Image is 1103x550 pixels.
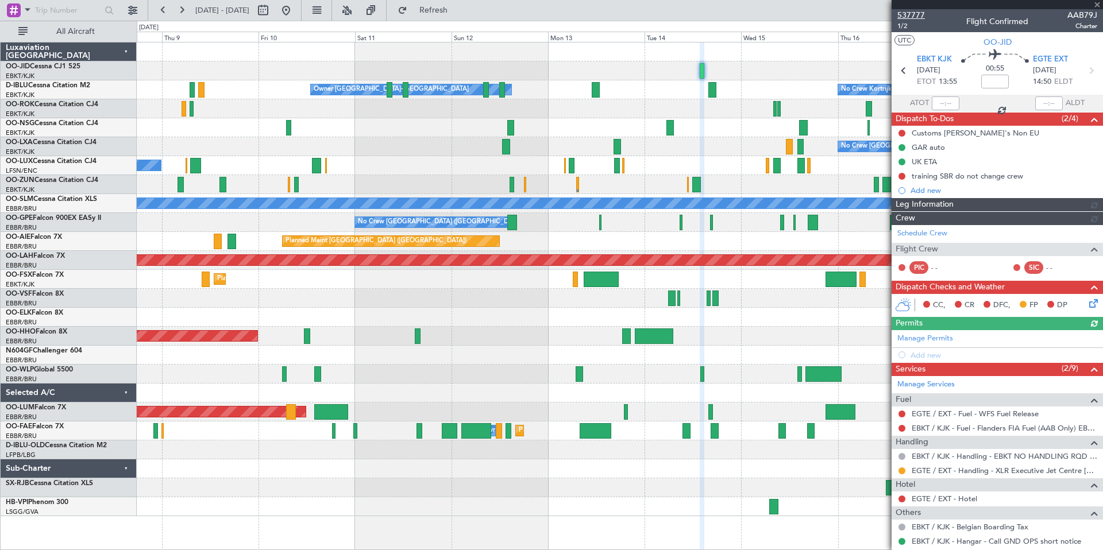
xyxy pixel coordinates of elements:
[6,223,37,232] a: EBBR/BRU
[6,272,32,278] span: OO-FSX
[6,413,37,421] a: EBBR/BRU
[6,91,34,99] a: EBKT/KJK
[917,65,940,76] span: [DATE]
[917,76,936,88] span: ETOT
[6,253,33,259] span: OO-LAH
[912,423,1097,433] a: EBKT / KJK - Fuel - Flanders FIA Fuel (AAB Only) EBKT / KJK
[162,32,259,42] div: Thu 9
[896,281,1005,294] span: Dispatch Checks and Weather
[6,196,33,203] span: OO-SLM
[6,234,62,241] a: OO-AIEFalcon 7X
[993,300,1011,311] span: DFC,
[548,32,645,42] div: Mon 13
[6,291,64,297] a: OO-VSFFalcon 8X
[966,16,1028,28] div: Flight Confirmed
[838,32,935,42] div: Thu 16
[896,436,928,449] span: Handling
[6,185,34,194] a: EBKT/KJK
[6,480,29,487] span: SX-RJB
[897,9,925,21] span: 537777
[355,32,452,42] div: Sat 11
[6,196,97,203] a: OO-SLMCessna Citation XLS
[6,82,28,89] span: D-IBLU
[6,82,90,89] a: D-IBLUCessna Citation M2
[6,366,34,373] span: OO-WLP
[6,423,64,430] a: OO-FAEFalcon 7X
[6,508,38,516] a: LSGG/GVA
[452,32,548,42] div: Sun 12
[6,442,107,449] a: D-IBLU-OLDCessna Citation M2
[6,423,32,430] span: OO-FAE
[13,22,125,41] button: All Aircraft
[6,148,34,156] a: EBKT/KJK
[259,32,355,42] div: Fri 10
[6,404,66,411] a: OO-LUMFalcon 7X
[286,233,466,250] div: Planned Maint [GEOGRAPHIC_DATA] ([GEOGRAPHIC_DATA])
[939,76,957,88] span: 13:55
[965,300,974,311] span: CR
[6,63,30,70] span: OO-JID
[6,309,63,316] a: OO-ELKFalcon 8X
[6,101,34,108] span: OO-ROK
[912,409,1039,419] a: EGTE / EXT - Fuel - WFS Fuel Release
[896,113,954,126] span: Dispatch To-Dos
[896,506,921,520] span: Others
[6,261,37,270] a: EBBR/BRU
[1067,9,1097,21] span: AAB79J
[912,522,1028,532] a: EBKT / KJK - Belgian Boarding Tax
[986,63,1004,75] span: 00:55
[6,366,73,373] a: OO-WLPGlobal 5500
[6,139,97,146] a: OO-LXACessna Citation CJ4
[911,185,1097,195] div: Add new
[6,347,82,354] a: N604GFChallenger 604
[6,234,30,241] span: OO-AIE
[392,1,461,20] button: Refresh
[912,451,1097,461] a: EBKT / KJK - Handling - EBKT NO HANDLING RQD FOR CJ
[6,139,33,146] span: OO-LXA
[896,393,911,406] span: Fuel
[6,177,34,184] span: OO-ZUN
[912,171,1023,181] div: training SBR do not change crew
[6,375,37,384] a: EBBR/BRU
[1062,113,1078,125] span: (2/4)
[6,120,34,127] span: OO-NSG
[1062,362,1078,374] span: (2/9)
[841,138,1033,155] div: No Crew [GEOGRAPHIC_DATA] ([GEOGRAPHIC_DATA] National)
[6,480,93,487] a: SX-RJBCessna Citation XLS
[6,215,33,222] span: OO-GPE
[139,23,159,33] div: [DATE]
[6,101,98,108] a: OO-ROKCessna Citation CJ4
[6,129,34,137] a: EBKT/KJK
[1054,76,1073,88] span: ELDT
[6,328,36,335] span: OO-HHO
[6,432,37,440] a: EBBR/BRU
[841,81,959,98] div: No Crew Kortrijk-[GEOGRAPHIC_DATA]
[6,158,33,165] span: OO-LUX
[6,72,34,80] a: EBKT/KJK
[30,28,121,36] span: All Aircraft
[6,204,37,213] a: EBBR/BRU
[6,337,37,346] a: EBBR/BRU
[1033,54,1068,65] span: EGTE EXT
[217,270,351,288] div: Planned Maint Kortrijk-[GEOGRAPHIC_DATA]
[1033,76,1051,88] span: 14:50
[6,291,32,297] span: OO-VSF
[6,356,37,365] a: EBBR/BRU
[1033,65,1056,76] span: [DATE]
[645,32,741,42] div: Tue 14
[910,98,929,109] span: ATOT
[933,300,946,311] span: CC,
[6,110,34,118] a: EBKT/KJK
[6,404,34,411] span: OO-LUM
[897,379,955,390] a: Manage Services
[912,128,1039,138] div: Customs [PERSON_NAME]'s Non EU
[741,32,838,42] div: Wed 15
[6,318,37,327] a: EBBR/BRU
[1067,21,1097,31] span: Charter
[6,177,98,184] a: OO-ZUNCessna Citation CJ4
[912,494,977,503] a: EGTE / EXT - Hotel
[35,2,101,19] input: Trip Number
[6,242,37,251] a: EBBR/BRU
[358,214,550,231] div: No Crew [GEOGRAPHIC_DATA] ([GEOGRAPHIC_DATA] National)
[195,5,249,16] span: [DATE] - [DATE]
